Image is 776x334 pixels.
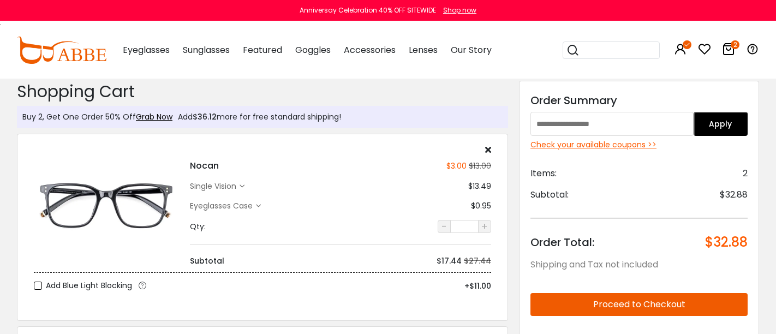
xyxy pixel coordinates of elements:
span: Items: [530,167,557,180]
div: $27.44 [464,255,491,267]
span: +$11.00 [464,281,491,291]
div: Add more for free standard shipping! [172,111,341,123]
h4: Nocan [190,159,219,172]
span: Our Story [451,44,492,56]
span: Add Blue Light Blocking [46,279,132,293]
span: Eyeglasses [123,44,170,56]
span: $32.88 [720,188,748,201]
span: $36.12 [193,111,217,122]
div: Qty: [190,221,206,232]
a: Grab Now [136,111,172,122]
button: Proceed to Checkout [530,293,748,316]
a: Shop now [438,5,476,15]
img: abbeglasses.com [17,37,106,64]
div: Subtotal [190,255,224,267]
span: Goggles [295,44,331,56]
div: single vision [190,181,240,192]
img: Nocan [34,170,179,242]
span: Order Total: [530,235,594,250]
button: Apply [694,112,748,136]
div: Eyeglasses Case [190,200,256,212]
div: $3.00 [446,160,467,172]
div: Buy 2, Get One Order 50% Off [22,111,172,123]
a: 2 [722,45,735,57]
span: Lenses [409,44,438,56]
span: 2 [743,167,748,180]
div: $17.44 [437,255,462,267]
span: $32.88 [705,235,748,250]
div: Check your available coupons >> [530,139,748,151]
span: Subtotal: [530,188,569,201]
div: Order Summary [530,92,748,109]
div: Shop now [443,5,476,15]
span: Accessories [344,44,396,56]
span: Featured [243,44,282,56]
span: Sunglasses [183,44,230,56]
div: $13.00 [467,160,491,172]
h2: Shopping Cart [17,82,508,102]
div: Shipping and Tax not included [530,258,748,271]
i: 2 [731,40,739,49]
div: Anniversay Celebration 40% OFF SITEWIDE [300,5,436,15]
div: $0.95 [471,200,491,212]
div: $13.49 [468,181,491,192]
